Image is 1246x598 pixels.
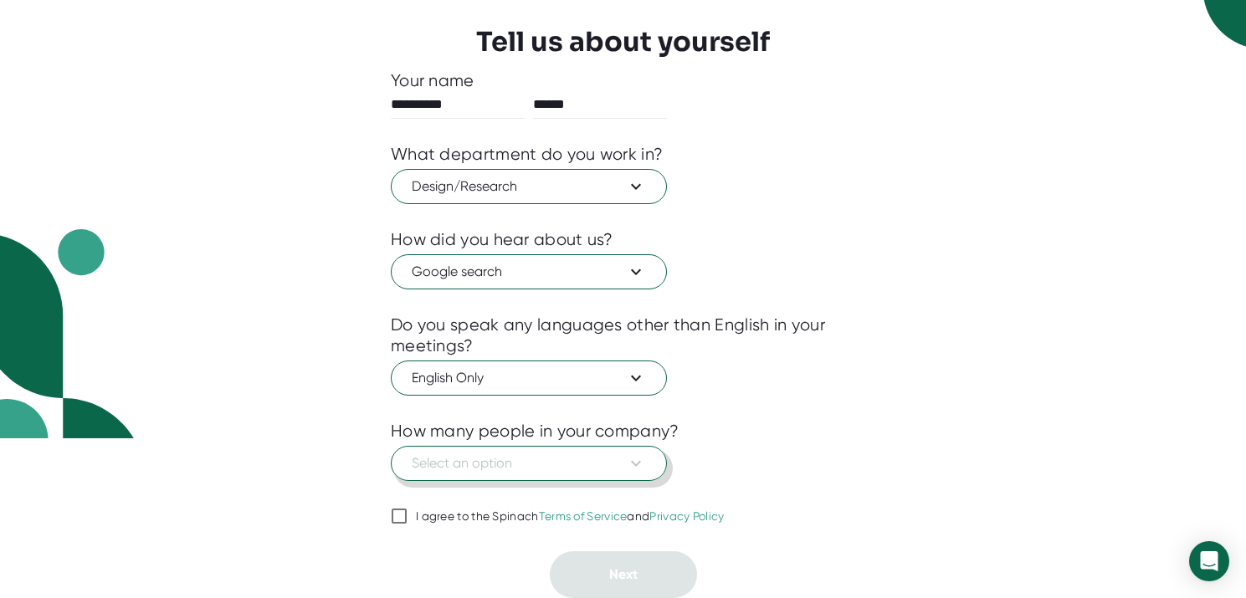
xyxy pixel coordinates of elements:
div: Do you speak any languages other than English in your meetings? [391,314,855,356]
button: Select an option [391,446,667,481]
h3: Tell us about yourself [476,26,770,58]
button: Design/Research [391,169,667,204]
div: How many people in your company? [391,421,679,442]
span: English Only [412,368,646,388]
a: Privacy Policy [649,509,724,523]
div: Your name [391,70,855,91]
div: I agree to the Spinach and [416,509,725,524]
span: Google search [412,262,646,282]
div: Open Intercom Messenger [1189,541,1229,581]
button: Next [550,551,697,598]
span: Select an option [412,453,646,473]
button: English Only [391,360,667,396]
span: Next [609,566,638,582]
div: How did you hear about us? [391,229,613,250]
button: Google search [391,254,667,289]
span: Design/Research [412,176,646,197]
div: What department do you work in? [391,144,663,165]
a: Terms of Service [539,509,628,523]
